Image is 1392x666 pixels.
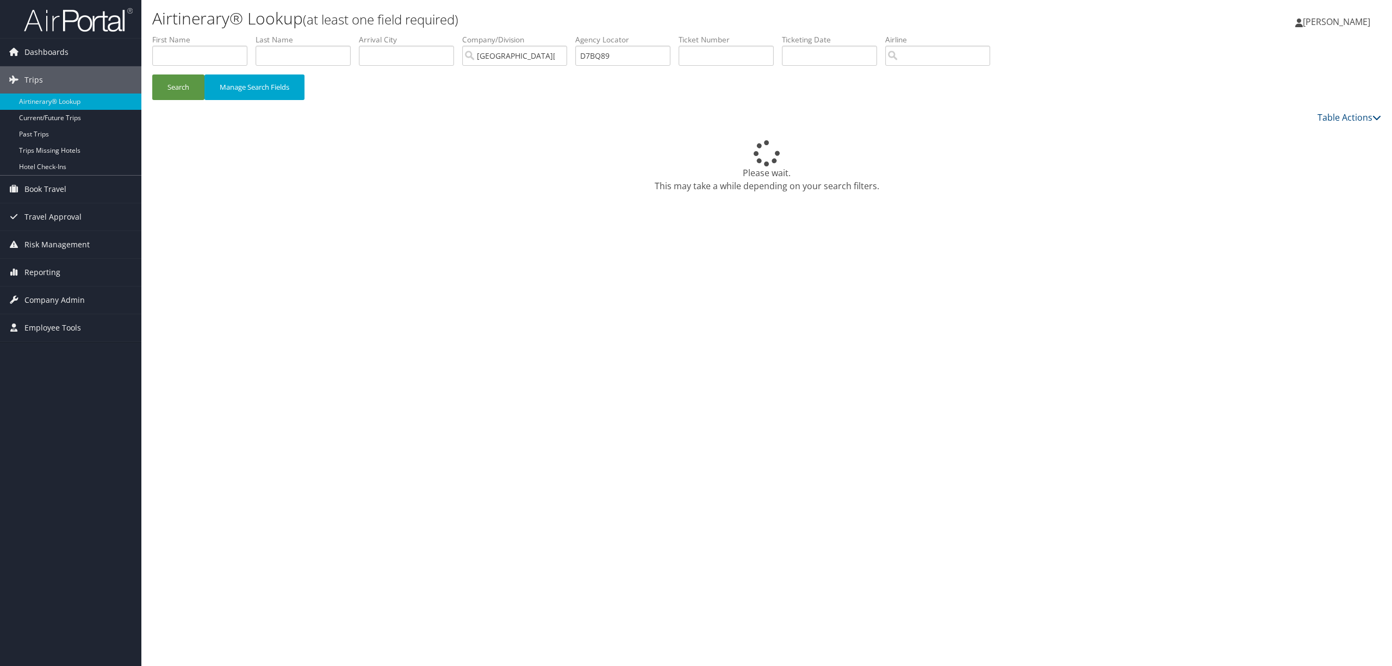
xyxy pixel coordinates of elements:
span: Reporting [24,259,60,286]
label: Agency Locator [575,34,679,45]
small: (at least one field required) [303,10,458,28]
div: Please wait. This may take a while depending on your search filters. [152,140,1381,192]
label: Arrival City [359,34,462,45]
a: [PERSON_NAME] [1295,5,1381,38]
button: Search [152,74,204,100]
button: Manage Search Fields [204,74,304,100]
span: Company Admin [24,287,85,314]
label: Last Name [256,34,359,45]
label: Airline [885,34,998,45]
span: Trips [24,66,43,94]
span: Dashboards [24,39,69,66]
label: Ticketing Date [782,34,885,45]
label: First Name [152,34,256,45]
h1: Airtinerary® Lookup [152,7,972,30]
span: Risk Management [24,231,90,258]
span: Employee Tools [24,314,81,341]
a: Table Actions [1318,111,1381,123]
label: Company/Division [462,34,575,45]
span: [PERSON_NAME] [1303,16,1370,28]
label: Ticket Number [679,34,782,45]
span: Travel Approval [24,203,82,231]
span: Book Travel [24,176,66,203]
img: airportal-logo.png [24,7,133,33]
